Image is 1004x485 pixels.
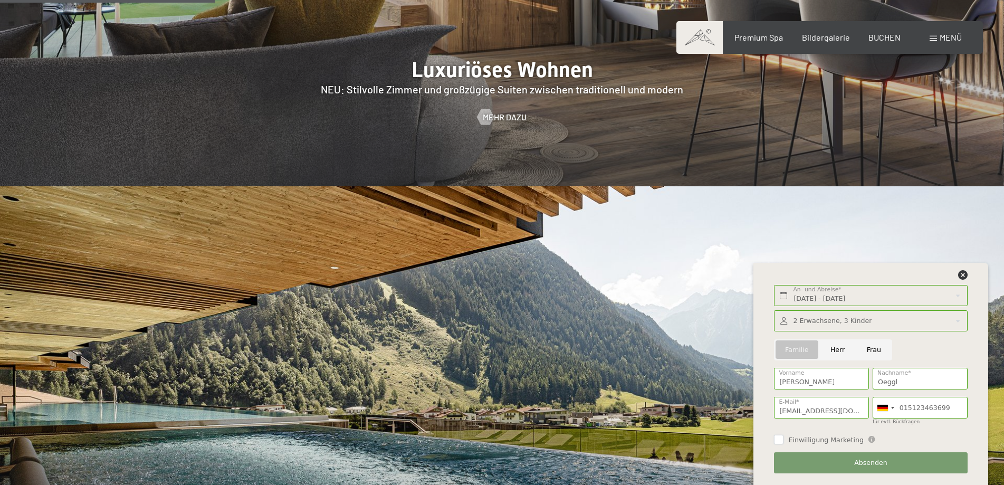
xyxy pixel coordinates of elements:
[873,397,968,419] input: 01512 3456789
[734,32,783,42] a: Premium Spa
[868,32,901,42] a: BUCHEN
[483,111,527,123] span: Mehr dazu
[477,111,527,123] a: Mehr dazu
[774,452,967,474] button: Absenden
[802,32,850,42] a: Bildergalerie
[940,32,962,42] span: Menü
[854,458,887,468] span: Absenden
[788,435,864,445] span: Einwilligung Marketing
[873,419,920,424] label: für evtl. Rückfragen
[873,397,897,418] div: Germany (Deutschland): +49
